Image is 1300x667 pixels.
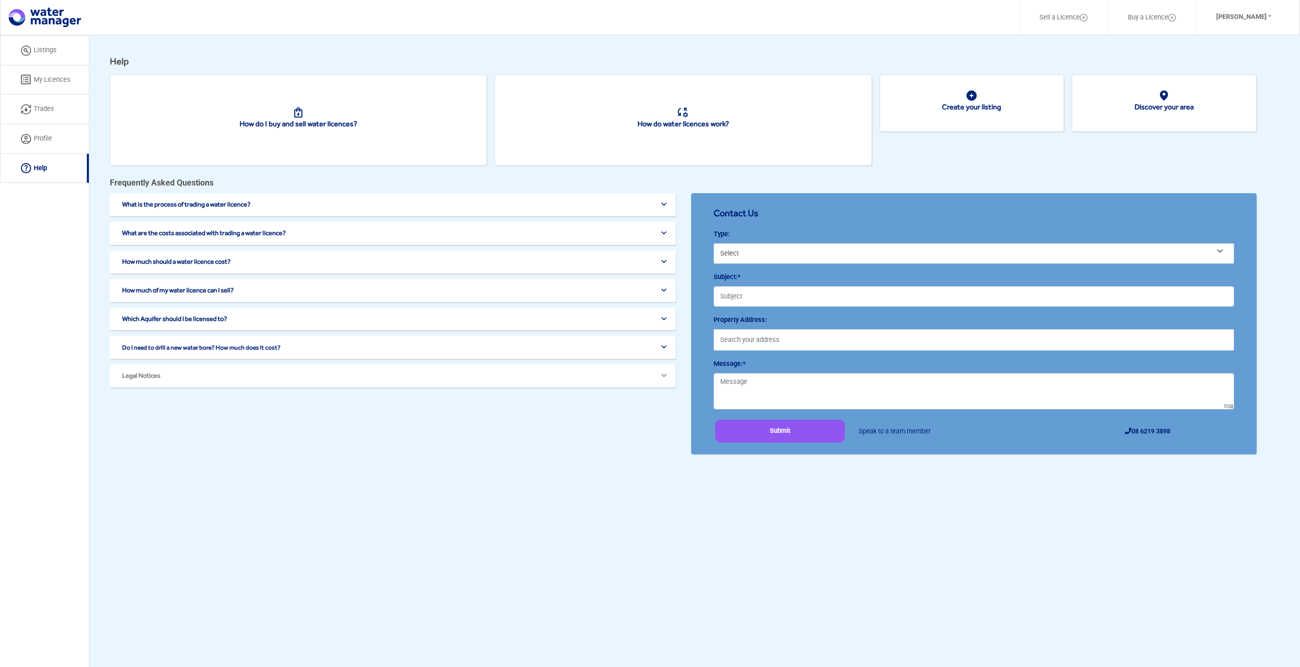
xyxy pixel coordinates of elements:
h5: Help [110,56,1280,67]
button: Legal Notices [122,372,667,380]
img: Layer_1.svg [1080,14,1088,21]
button: How much should a water licence cost? [122,258,667,266]
input: Search your address [714,329,1235,351]
a: How do I buy and sell water licences? [240,120,357,128]
a: Discover your area [1134,103,1194,111]
h6: Contact Us [714,208,1235,219]
button: What is the process of trading a water licence? [122,201,667,209]
a: Create your listing [942,103,1001,111]
button: [PERSON_NAME] [1203,6,1285,29]
img: licenses icon [21,75,31,85]
img: logo.svg [9,8,81,27]
label: Type: [714,229,730,239]
img: how it works [678,107,688,118]
label: Subject:* [714,272,741,282]
img: help icon [21,163,31,173]
button: Which Aquifer should I be licensed to? [122,315,667,323]
img: Layer_1.svg [1168,14,1176,21]
b: Frequently Asked Questions [110,178,214,188]
button: Submit [715,420,845,443]
button: What are the costs associated with trading a water licence? [122,229,667,237]
label: Message:* [714,359,746,369]
img: listing icon [21,45,31,56]
img: Profile Icon [21,134,31,144]
a: Buy a Licence [1115,6,1189,30]
span: Speak to a team member [859,427,931,435]
label: Property Address: [714,315,767,325]
img: trade icon [21,104,31,114]
img: create your listing [1159,90,1169,101]
a: How do water licences work? [637,120,729,128]
span: 500 [1224,401,1257,411]
span: Do I need to drill a new water bore? How much does it cost? [122,344,280,351]
img: create your listing [966,90,977,101]
button: Do I need to drill a new water bore? How much does it cost? [122,343,667,351]
button: How much of my water licence can I sell? [122,287,667,294]
a: Sell a Licence [1026,6,1101,30]
input: Subject [714,286,1235,307]
a: 08 6219 3898 [1131,427,1170,435]
img: buy and sell [293,107,303,118]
